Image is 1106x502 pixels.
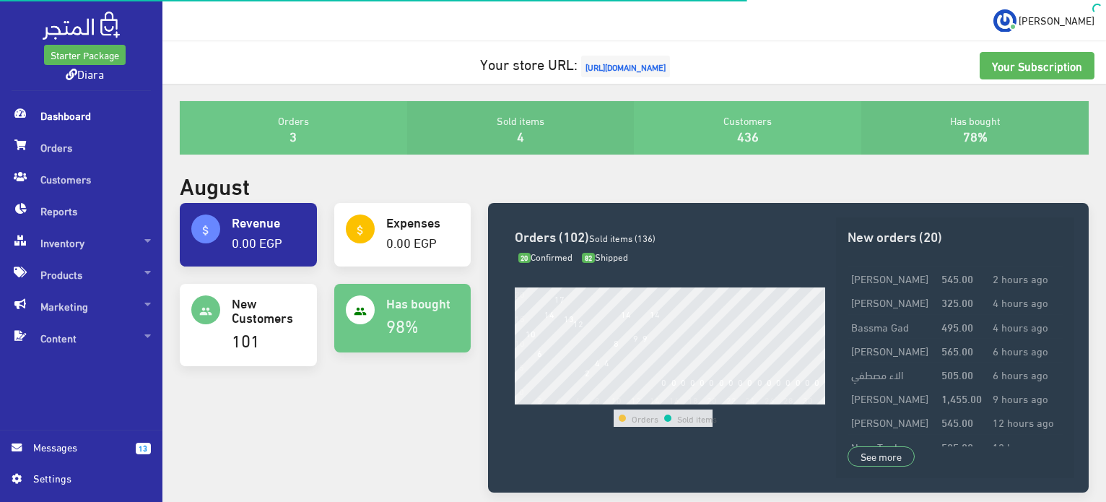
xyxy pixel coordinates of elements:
[783,394,793,404] div: 28
[803,394,813,404] div: 30
[941,294,973,310] strong: 325.00
[989,290,1063,314] td: 4 hours ago
[631,410,659,427] td: Orders
[941,414,973,430] strong: 545.00
[941,270,973,286] strong: 545.00
[848,434,938,458] td: Nour Touba
[963,124,988,147] a: 78%
[941,438,973,454] strong: 505.00
[557,394,562,404] div: 4
[989,363,1063,386] td: 6 hours ago
[582,248,628,265] span: Shipped
[386,215,460,229] h4: Expenses
[848,229,1063,243] h3: New orders (20)
[848,314,938,338] td: Bassma Gad
[688,394,698,404] div: 18
[43,12,120,40] img: .
[861,101,1089,155] div: Has bought
[12,131,151,163] span: Orders
[989,314,1063,338] td: 4 hours ago
[12,322,151,354] span: Content
[12,100,151,131] span: Dashboard
[848,446,915,467] a: See more
[33,470,139,486] span: Settings
[518,253,531,264] span: 20
[707,394,717,404] div: 20
[12,163,151,195] span: Customers
[575,394,580,404] div: 6
[517,124,524,147] a: 4
[386,295,460,310] h4: Has bought
[518,248,573,265] span: Confirmed
[136,443,151,454] span: 13
[848,363,938,386] td: الاء مصطفي
[848,338,938,362] td: [PERSON_NAME]
[989,386,1063,410] td: 9 hours ago
[537,394,542,404] div: 2
[650,394,660,404] div: 14
[989,434,1063,458] td: 12 hours ago
[12,227,151,259] span: Inventory
[199,305,212,318] i: people
[669,394,679,404] div: 16
[989,338,1063,362] td: 6 hours ago
[989,410,1063,434] td: 12 hours ago
[993,9,1016,33] img: ...
[941,366,973,382] strong: 505.00
[199,224,212,237] i: attach_money
[44,45,126,65] a: Starter Package
[180,172,250,197] h2: August
[232,215,305,229] h4: Revenue
[354,305,367,318] i: people
[386,230,437,254] a: 0.00 EGP
[232,230,282,254] a: 0.00 EGP
[66,63,104,84] a: Diara
[848,386,938,410] td: [PERSON_NAME]
[33,439,124,455] span: Messages
[180,101,407,155] div: Orders
[589,229,656,246] span: Sold items (136)
[848,290,938,314] td: [PERSON_NAME]
[12,290,151,322] span: Marketing
[515,229,825,243] h3: Orders (102)
[232,295,305,324] h4: New Customers
[12,195,151,227] span: Reports
[848,267,938,290] td: [PERSON_NAME]
[765,394,775,404] div: 26
[407,101,635,155] div: Sold items
[12,259,151,290] span: Products
[386,309,419,340] a: 98%
[941,390,982,406] strong: 1,455.00
[354,224,367,237] i: attach_money
[634,101,861,155] div: Customers
[941,342,973,358] strong: 565.00
[726,394,736,404] div: 22
[676,410,718,427] td: Sold items
[941,319,973,334] strong: 495.00
[480,50,674,77] a: Your store URL:[URL][DOMAIN_NAME]
[737,124,759,147] a: 436
[745,394,755,404] div: 24
[12,470,151,493] a: Settings
[232,324,260,355] a: 101
[581,56,670,77] span: [URL][DOMAIN_NAME]
[848,410,938,434] td: [PERSON_NAME]
[12,439,151,470] a: 13 Messages
[980,52,1094,79] a: Your Subscription
[631,394,641,404] div: 12
[289,124,297,147] a: 3
[993,9,1094,32] a: ... [PERSON_NAME]
[989,267,1063,290] td: 2 hours ago
[611,394,622,404] div: 10
[582,253,595,264] span: 82
[1019,11,1094,29] span: [PERSON_NAME]
[595,394,600,404] div: 8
